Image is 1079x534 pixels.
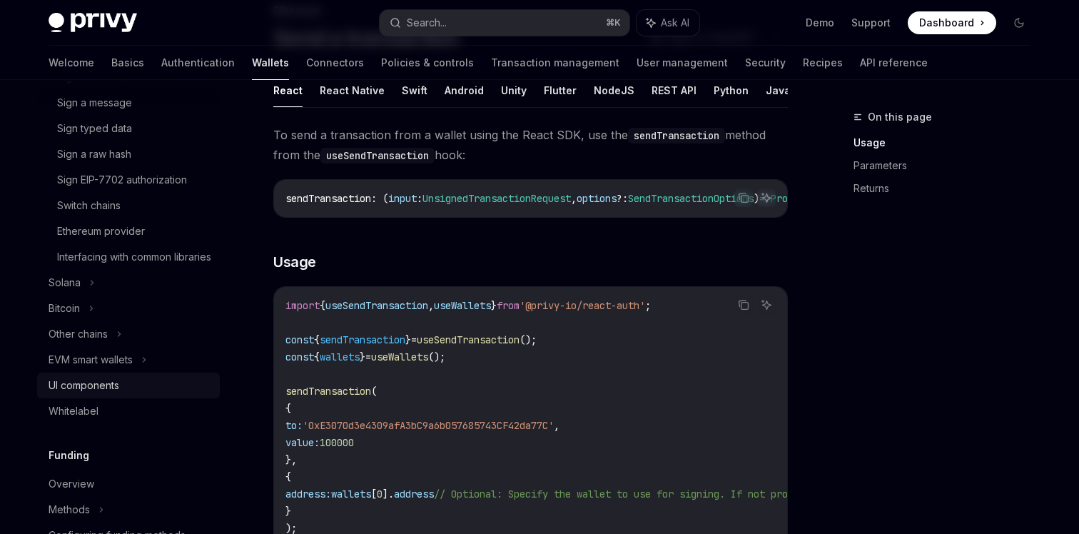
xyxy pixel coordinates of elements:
a: Support [851,16,891,30]
span: : [417,192,422,205]
span: Dashboard [919,16,974,30]
span: { [320,299,325,312]
span: On this page [868,109,932,126]
span: Ask AI [661,16,689,30]
span: UnsignedTransactionRequest [422,192,571,205]
div: UI components [49,377,119,394]
code: useSendTransaction [320,148,435,163]
span: { [285,470,291,483]
span: ( [371,385,377,398]
a: Returns [853,177,1042,200]
span: 0 [377,488,383,500]
button: Ask AI [757,296,776,314]
span: 100000 [320,436,354,449]
a: Demo [806,16,834,30]
span: wallets [331,488,371,500]
a: Dashboard [908,11,996,34]
button: Ask AI [757,188,776,207]
a: Interfacing with common libraries [37,244,220,270]
a: Connectors [306,46,364,80]
a: Switch chains [37,193,220,218]
a: Sign EIP-7702 authorization [37,167,220,193]
a: Sign a message [37,90,220,116]
a: Basics [111,46,144,80]
a: Sign typed data [37,116,220,141]
button: Swift [402,74,427,107]
span: options [577,192,617,205]
div: Methods [49,501,90,518]
a: Recipes [803,46,843,80]
div: Other chains [49,326,108,343]
button: Flutter [544,74,577,107]
span: useSendTransaction [417,333,520,346]
span: from [497,299,520,312]
a: UI components [37,373,220,398]
span: }, [285,453,297,466]
span: address: [285,488,331,500]
span: , [554,419,559,432]
span: { [314,351,320,363]
a: API reference [860,46,928,80]
span: } [360,351,365,363]
div: Solana [49,274,81,291]
span: : ( [371,192,388,205]
button: Ask AI [637,10,699,36]
button: Copy the contents from the code block [734,296,753,314]
span: '@privy-io/react-auth' [520,299,645,312]
div: Sign a message [57,94,132,111]
a: Parameters [853,154,1042,177]
button: Android [445,74,484,107]
span: // Optional: Specify the wallet to use for signing. If not provided, the first wallet will be used. [434,488,999,500]
span: ?: [617,192,628,205]
div: Search... [407,14,447,31]
a: Authentication [161,46,235,80]
span: ⌘ K [606,17,621,29]
button: React Native [320,74,385,107]
a: Policies & controls [381,46,474,80]
span: ; [645,299,651,312]
span: ) [754,192,759,205]
span: { [314,333,320,346]
span: = [411,333,417,346]
span: { [285,402,291,415]
div: EVM smart wallets [49,351,133,368]
span: sendTransaction [285,192,371,205]
button: React [273,74,303,107]
span: address [394,488,434,500]
div: Bitcoin [49,300,80,317]
span: value: [285,436,320,449]
a: Wallets [252,46,289,80]
a: Whitelabel [37,398,220,424]
button: Search...⌘K [380,10,629,36]
a: Sign a raw hash [37,141,220,167]
a: User management [637,46,728,80]
span: sendTransaction [285,385,371,398]
img: dark logo [49,13,137,33]
span: Usage [273,252,316,272]
div: Ethereum provider [57,223,145,240]
button: Copy the contents from the code block [734,188,753,207]
span: useWallets [434,299,491,312]
span: , [428,299,434,312]
span: to: [285,419,303,432]
span: } [405,333,411,346]
div: Interfacing with common libraries [57,248,211,266]
span: To send a transaction from a wallet using the React SDK, use the method from the hook: [273,125,788,165]
span: SendTransactionOptions [628,192,754,205]
button: Unity [501,74,527,107]
span: ]. [383,488,394,500]
button: Toggle dark mode [1008,11,1030,34]
span: [ [371,488,377,500]
code: sendTransaction [628,128,725,143]
a: Usage [853,131,1042,154]
span: } [285,505,291,518]
span: const [285,351,314,363]
a: Overview [37,471,220,497]
span: (); [428,351,445,363]
a: Welcome [49,46,94,80]
span: useSendTransaction [325,299,428,312]
a: Transaction management [491,46,619,80]
span: } [491,299,497,312]
span: sendTransaction [320,333,405,346]
div: Overview [49,475,94,493]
